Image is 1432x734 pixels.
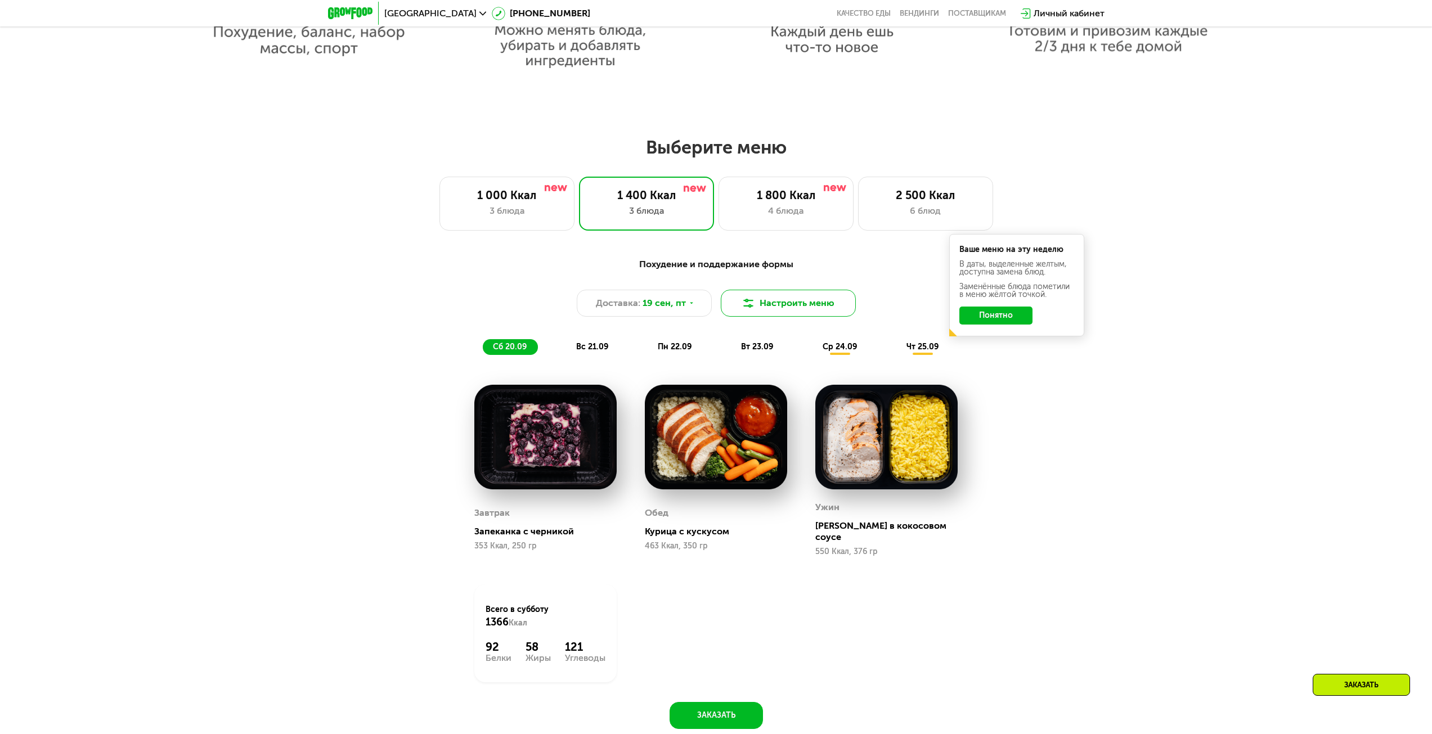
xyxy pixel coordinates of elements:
[383,258,1049,272] div: Похудение и поддержание формы
[730,188,842,202] div: 1 800 Ккал
[451,188,563,202] div: 1 000 Ккал
[721,290,856,317] button: Настроить меню
[900,9,939,18] a: Вендинги
[658,342,692,352] span: пн 22.09
[526,640,551,654] div: 58
[815,520,967,543] div: [PERSON_NAME] в кокосовом соусе
[870,188,981,202] div: 2 500 Ккал
[837,9,891,18] a: Качество еды
[959,283,1074,299] div: Заменённые блюда пометили в меню жёлтой точкой.
[645,505,668,521] div: Обед
[486,604,605,629] div: Всего в субботу
[565,640,605,654] div: 121
[486,654,511,663] div: Белки
[815,499,840,516] div: Ужин
[815,547,958,556] div: 550 Ккал, 376 гр
[451,204,563,218] div: 3 блюда
[486,640,511,654] div: 92
[959,307,1033,325] button: Понятно
[474,505,510,521] div: Завтрак
[492,7,590,20] a: [PHONE_NUMBER]
[948,9,1006,18] div: поставщикам
[870,204,981,218] div: 6 блюд
[474,542,617,551] div: 353 Ккал, 250 гр
[959,246,1074,254] div: Ваше меню на эту неделю
[596,296,640,310] span: Доставка:
[509,618,527,628] span: Ккал
[1034,7,1105,20] div: Личный кабинет
[591,188,702,202] div: 1 400 Ккал
[1313,674,1410,696] div: Заказать
[645,526,796,537] div: Курица с кускусом
[565,654,605,663] div: Углеводы
[384,9,477,18] span: [GEOGRAPHIC_DATA]
[645,542,787,551] div: 463 Ккал, 350 гр
[643,296,686,310] span: 19 сен, пт
[576,342,608,352] span: вс 21.09
[493,342,527,352] span: сб 20.09
[823,342,857,352] span: ср 24.09
[741,342,773,352] span: вт 23.09
[526,654,551,663] div: Жиры
[486,616,509,628] span: 1366
[591,204,702,218] div: 3 блюда
[670,702,763,729] button: Заказать
[959,260,1074,276] div: В даты, выделенные желтым, доступна замена блюд.
[474,526,626,537] div: Запеканка с черникой
[36,136,1396,159] h2: Выберите меню
[906,342,939,352] span: чт 25.09
[730,204,842,218] div: 4 блюда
